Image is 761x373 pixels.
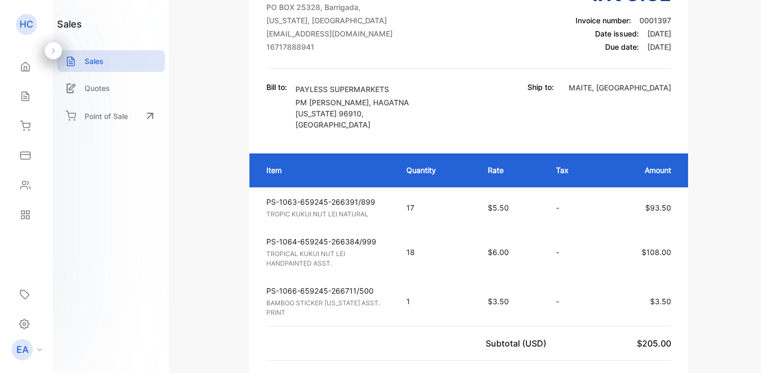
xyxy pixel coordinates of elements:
span: Invoice number: [576,16,631,25]
p: Tax [556,165,589,176]
p: Quotes [85,83,110,94]
p: PS-1066-659245-266711/500 [266,285,387,296]
span: $108.00 [642,248,671,257]
p: 1 [406,296,467,307]
span: [DATE] [647,42,671,51]
p: Ship to: [527,81,554,93]
span: PM [PERSON_NAME], HAGATNA [US_STATE] 96910 [295,98,409,118]
p: 16717888941 [266,41,393,52]
a: Sales [57,50,165,72]
a: Point of Sale [57,104,165,128]
p: EA [16,343,29,357]
p: [US_STATE], [GEOGRAPHIC_DATA] [266,15,393,26]
p: [EMAIL_ADDRESS][DOMAIN_NAME] [266,28,393,39]
p: Bill to: [266,81,287,93]
p: PS-1064-659245-266384/999 [266,236,387,247]
p: PS-1063-659245-266391/899 [266,196,387,207]
span: $3.50 [650,297,671,306]
h1: sales [57,17,82,31]
span: $5.50 [488,203,509,212]
span: MAITE [569,83,592,92]
p: - [556,296,589,307]
p: 17 [406,202,467,213]
p: Item [266,165,385,176]
p: Quantity [406,165,467,176]
p: TROPICAL KUKUI NUT LEI HANDPAINTED ASST. [266,249,387,268]
p: - [556,247,589,258]
span: $6.00 [488,248,509,257]
p: TROPIC KUKUI NUT LEI NATURAL [266,210,387,219]
button: Open LiveChat chat widget [8,4,40,36]
span: $93.50 [645,203,671,212]
a: Quotes [57,77,165,99]
span: $3.50 [488,297,509,306]
p: Rate [488,165,535,176]
span: 0001397 [639,16,671,25]
p: 18 [406,247,467,258]
p: Amount [610,165,671,176]
p: Point of Sale [85,111,128,122]
p: PAYLESS SUPERMARKETS [295,84,417,95]
p: Subtotal (USD) [486,337,551,350]
p: HC [20,17,33,31]
p: - [556,202,589,213]
p: Sales [85,56,104,67]
span: $205.00 [637,338,671,349]
p: BAMBOO STICKER [US_STATE] ASST. PRINT [266,298,387,317]
p: PO BOX 25328, Barrigada, [266,2,393,13]
span: , [GEOGRAPHIC_DATA] [592,83,671,92]
span: [DATE] [647,29,671,38]
span: Date issued: [595,29,639,38]
span: Due date: [605,42,639,51]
